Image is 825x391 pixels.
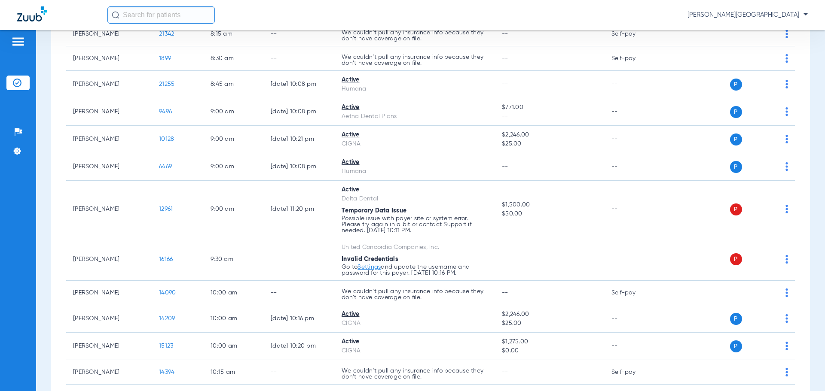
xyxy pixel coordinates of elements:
div: Delta Dental [342,194,488,203]
img: group-dot-blue.svg [785,107,788,116]
td: [DATE] 10:08 PM [264,71,335,98]
td: [DATE] 10:21 PM [264,126,335,153]
td: 10:00 AM [204,305,264,333]
td: -- [605,126,663,153]
td: 9:00 AM [204,98,264,126]
td: Self-pay [605,22,663,46]
input: Search for patients [107,6,215,24]
span: -- [502,31,508,37]
td: [PERSON_NAME] [66,126,152,153]
td: [PERSON_NAME] [66,360,152,385]
td: [DATE] 10:20 PM [264,333,335,360]
td: [PERSON_NAME] [66,46,152,71]
span: -- [502,369,508,375]
span: 9496 [159,109,172,115]
span: P [730,79,742,91]
span: P [730,161,742,173]
td: Self-pay [605,360,663,385]
div: Active [342,185,488,194]
td: -- [264,238,335,281]
td: [PERSON_NAME] [66,333,152,360]
span: -- [502,256,508,262]
span: P [730,133,742,145]
td: -- [264,22,335,46]
p: We couldn’t pull any insurance info because they don’t have coverage on file. [342,54,488,66]
div: Active [342,337,488,346]
img: group-dot-blue.svg [785,314,788,323]
span: P [730,203,742,215]
td: Self-pay [605,46,663,71]
td: [PERSON_NAME] [66,281,152,305]
span: 14209 [159,315,175,321]
td: 9:00 AM [204,126,264,153]
td: -- [264,281,335,305]
span: 12961 [159,206,173,212]
td: -- [264,360,335,385]
td: [DATE] 10:08 PM [264,153,335,181]
span: $0.00 [502,346,597,355]
span: P [730,340,742,352]
div: CIGNA [342,346,488,355]
td: Self-pay [605,281,663,305]
div: CIGNA [342,319,488,328]
td: 10:15 AM [204,360,264,385]
td: [PERSON_NAME] [66,238,152,281]
div: Active [342,130,488,139]
span: [PERSON_NAME][GEOGRAPHIC_DATA] [687,11,808,19]
td: 10:00 AM [204,281,264,305]
img: group-dot-blue.svg [785,205,788,213]
span: $1,275.00 [502,337,597,346]
span: 21255 [159,81,174,87]
img: group-dot-blue.svg [785,162,788,171]
td: -- [605,238,663,281]
img: group-dot-blue.svg [785,30,788,38]
div: Active [342,158,488,167]
span: 15123 [159,343,173,349]
div: Humana [342,167,488,176]
img: group-dot-blue.svg [785,54,788,63]
span: P [730,106,742,118]
iframe: Chat Widget [782,350,825,391]
span: P [730,253,742,265]
img: hamburger-icon [11,36,25,47]
td: [DATE] 10:16 PM [264,305,335,333]
span: 10128 [159,136,174,142]
td: 8:15 AM [204,22,264,46]
td: -- [605,71,663,98]
span: $25.00 [502,319,597,328]
td: [DATE] 11:20 PM [264,181,335,238]
span: 6469 [159,164,172,170]
span: $2,246.00 [502,130,597,139]
span: 1899 [159,55,171,61]
td: -- [605,153,663,181]
p: Possible issue with payer site or system error. Please try again in a bit or contact Support if n... [342,215,488,233]
div: Humana [342,85,488,94]
span: -- [502,81,508,87]
div: Aetna Dental Plans [342,112,488,121]
span: -- [502,290,508,296]
p: We couldn’t pull any insurance info because they don’t have coverage on file. [342,288,488,300]
div: United Concordia Companies, Inc. [342,243,488,252]
span: -- [502,55,508,61]
p: Go to and update the username and password for this payer. [DATE] 10:16 PM. [342,264,488,276]
td: 8:30 AM [204,46,264,71]
span: $50.00 [502,209,597,218]
img: group-dot-blue.svg [785,80,788,88]
td: -- [605,181,663,238]
td: 9:30 AM [204,238,264,281]
span: $771.00 [502,103,597,112]
td: [PERSON_NAME] [66,181,152,238]
img: Zuub Logo [17,6,47,21]
span: P [730,313,742,325]
span: Temporary Data Issue [342,208,406,214]
span: 16166 [159,256,173,262]
span: Invalid Credentials [342,256,398,262]
img: Search Icon [112,11,119,19]
td: -- [264,46,335,71]
p: We couldn’t pull any insurance info because they don’t have coverage on file. [342,30,488,42]
img: group-dot-blue.svg [785,255,788,264]
span: $2,246.00 [502,310,597,319]
img: group-dot-blue.svg [785,135,788,143]
span: -- [502,112,597,121]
